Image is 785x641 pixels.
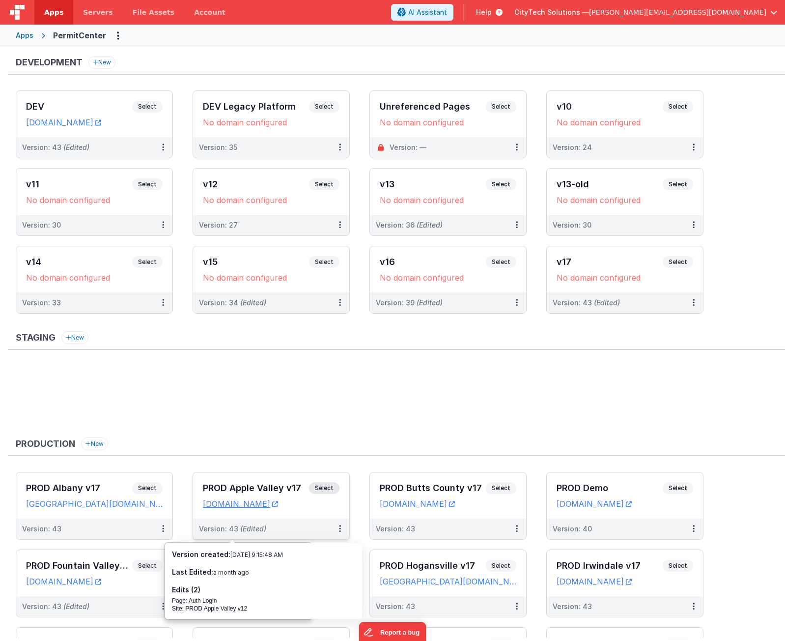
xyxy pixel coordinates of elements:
h3: PROD Demo [557,483,663,493]
h3: Production [16,439,75,449]
span: Select [663,256,693,268]
div: No domain configured [203,195,339,205]
span: Select [663,101,693,113]
span: Servers [83,7,112,17]
h3: v10 [557,102,663,112]
div: Version: 39 [376,298,443,308]
span: (Edited) [417,221,443,229]
div: No domain configured [557,273,693,283]
div: Version: 40 [553,524,592,534]
h3: v12 [203,179,309,189]
h3: PROD Fountain Valley v17 [26,561,132,571]
span: (Edited) [417,298,443,307]
h3: v13-old [557,179,663,189]
div: No domain configured [557,117,693,127]
span: Select [132,101,163,113]
span: Select [486,560,516,572]
span: (Edited) [240,524,266,533]
span: Select [663,178,693,190]
div: Version: 35 [199,143,237,152]
div: Version: 27 [199,220,238,230]
div: Version: 33 [22,298,61,308]
span: Select [309,178,339,190]
span: Select [663,560,693,572]
button: AI Assistant [391,4,453,21]
h3: Last Edited: [172,567,356,577]
span: Select [132,256,163,268]
span: Select [309,482,339,494]
h3: PROD Apple Valley v17 [203,483,309,493]
div: PermitCenter [53,29,106,41]
div: Version: 43 [199,524,266,534]
div: Site: PROD Apple Valley v12 [172,605,356,612]
div: Version: 43 [553,602,592,612]
div: Apps [16,30,33,40]
button: Options [110,28,126,43]
div: Version: 24 [553,143,592,152]
div: Version: — [390,143,426,152]
h3: DEV [26,102,132,112]
a: [GEOGRAPHIC_DATA][DOMAIN_NAME] [26,499,163,509]
h3: v15 [203,257,309,267]
button: New [61,331,88,344]
span: Select [663,482,693,494]
div: Version: 30 [553,220,591,230]
h3: Staging [16,333,56,343]
span: [PERSON_NAME][EMAIL_ADDRESS][DOMAIN_NAME] [589,7,766,17]
span: Help [476,7,492,17]
a: [DOMAIN_NAME] [557,577,632,586]
a: [DOMAIN_NAME] [26,117,101,127]
a: [DOMAIN_NAME] [380,499,455,509]
span: Select [486,482,516,494]
div: No domain configured [203,273,339,283]
div: No domain configured [380,117,516,127]
h3: Unreferenced Pages [380,102,486,112]
span: [DATE] 9:15:48 AM [230,551,283,558]
button: CityTech Solutions — [PERSON_NAME][EMAIL_ADDRESS][DOMAIN_NAME] [514,7,777,17]
h3: Version created: [172,550,356,559]
div: Version: 43 [376,602,415,612]
div: No domain configured [203,117,339,127]
a: [DOMAIN_NAME] [26,577,101,586]
span: (Edited) [240,298,266,307]
span: (Edited) [594,298,620,307]
h3: v13 [380,179,486,189]
div: Version: 43 [22,602,89,612]
div: Version: 43 [553,298,620,308]
span: a month ago [213,569,249,576]
a: [DOMAIN_NAME] [203,499,278,509]
span: Apps [44,7,63,17]
span: Select [132,482,163,494]
span: Select [309,256,339,268]
h3: v14 [26,257,132,267]
span: File Assets [133,7,175,17]
h3: PROD Albany v17 [26,483,132,493]
div: No domain configured [557,195,693,205]
div: Version: 30 [22,220,61,230]
a: [GEOGRAPHIC_DATA][DOMAIN_NAME] [380,577,516,586]
a: [DOMAIN_NAME] [557,499,632,509]
div: No domain configured [380,195,516,205]
h3: v17 [557,257,663,267]
div: Page: Auth Login [172,597,356,605]
span: (Edited) [63,143,89,151]
span: Select [486,101,516,113]
div: No domain configured [26,195,163,205]
h3: v11 [26,179,132,189]
h3: DEV Legacy Platform [203,102,309,112]
div: No domain configured [380,273,516,283]
span: Select [309,101,339,113]
h3: PROD Hogansville v17 [380,561,486,571]
button: New [88,56,115,69]
h3: Development [16,58,83,67]
div: Version: 43 [376,524,415,534]
div: Version: 36 [376,220,443,230]
h3: v16 [380,257,486,267]
div: Version: 43 [22,143,89,152]
span: AI Assistant [408,7,447,17]
span: Select [132,178,163,190]
span: Select [132,560,163,572]
button: New [81,437,108,450]
span: Select [486,178,516,190]
span: Select [486,256,516,268]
